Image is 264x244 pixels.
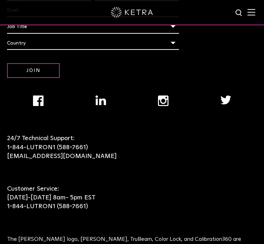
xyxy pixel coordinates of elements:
a: [EMAIL_ADDRESS][DOMAIN_NAME] [7,153,117,159]
img: search icon [235,9,244,18]
input: Join [7,63,60,78]
div: Navigation Menu [7,95,257,134]
img: twitter [220,95,231,105]
p: 24/7 Technical Support: [7,134,257,161]
a: 1-844-LUTRON1 (588-7661) [7,203,88,210]
img: instagram [158,95,169,106]
img: Hamburger%20Nav.svg [247,9,255,15]
img: ketra-logo-2019-white [111,7,153,18]
div: Country [7,37,179,50]
img: linkedin [95,95,106,105]
p: Customer Service: [DATE]-[DATE] 8am- 5pm EST [7,185,257,211]
a: 1-844-LUTRON1 (588-7661) [7,144,88,151]
img: facebook [33,95,44,106]
div: Job Title [7,20,179,33]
